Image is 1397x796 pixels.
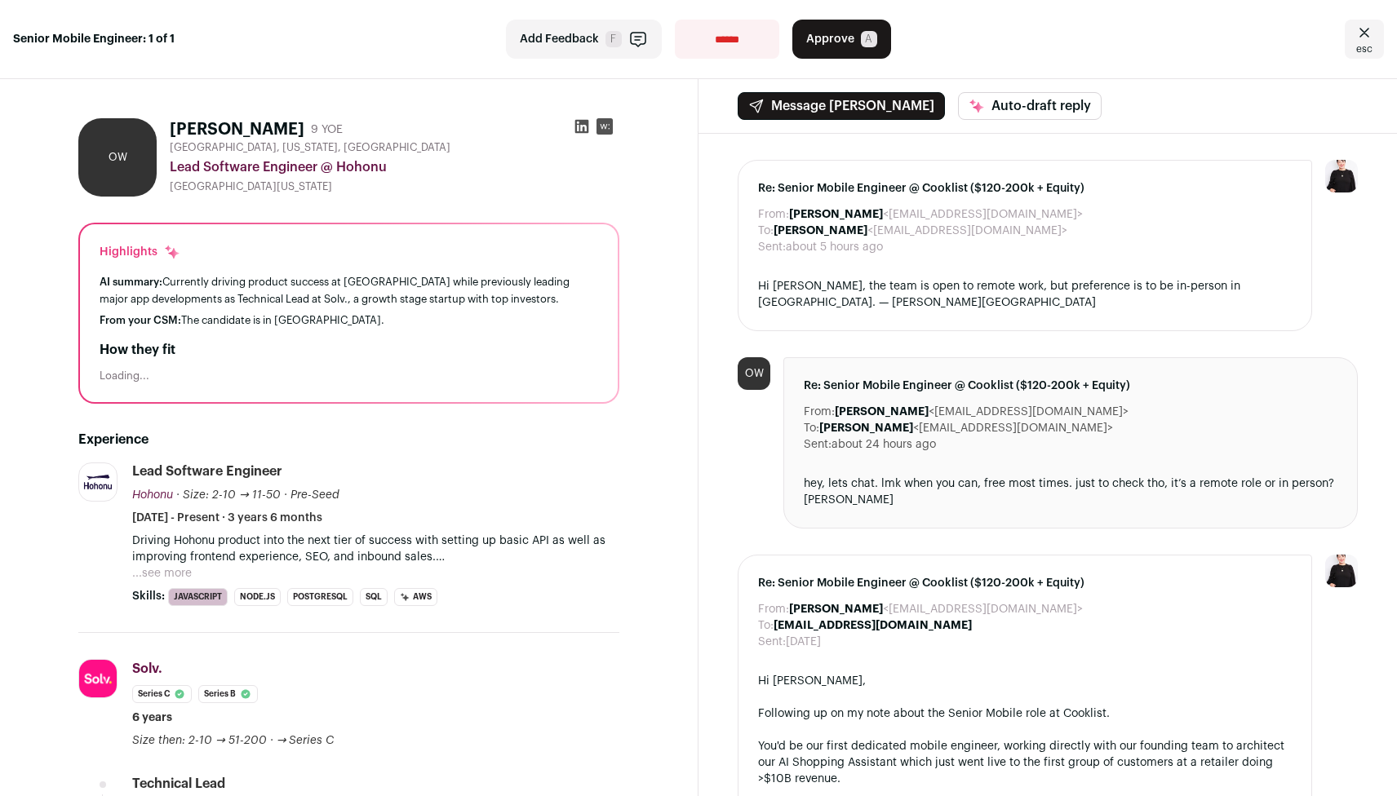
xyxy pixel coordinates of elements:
dt: From: [758,206,789,223]
div: Lead Software Engineer @ Hohonu [170,157,619,177]
span: Add Feedback [520,31,599,47]
div: Hi [PERSON_NAME], the team is open to remote work, but preference is to be in-person in [GEOGRAPH... [758,278,1292,311]
span: [GEOGRAPHIC_DATA], [US_STATE], [GEOGRAPHIC_DATA] [170,141,450,154]
span: A [861,31,877,47]
div: Hi [PERSON_NAME], [758,673,1292,689]
button: Approve A [792,20,891,59]
dd: [DATE] [786,634,821,650]
span: Re: Senior Mobile Engineer @ Cooklist ($120-200k + Equity) [758,180,1292,197]
dd: <[EMAIL_ADDRESS][DOMAIN_NAME]> [819,420,1113,436]
dt: Sent: [758,634,786,650]
b: [PERSON_NAME] [789,604,883,615]
button: ...see more [132,565,192,582]
dt: Sent: [758,239,786,255]
dt: To: [804,420,819,436]
span: Skills: [132,588,165,604]
span: F [605,31,622,47]
span: · [284,487,287,503]
div: Following up on my note about the Senior Mobile role at Cooklist. [758,705,1292,722]
li: Series B [198,685,258,703]
h2: Experience [78,430,619,449]
span: Re: Senior Mobile Engineer @ Cooklist ($120-200k + Equity) [804,378,1337,394]
span: Size then: 2-10 → 51-200 [132,735,267,746]
span: Hohonu [132,489,173,501]
strong: Senior Mobile Engineer: 1 of 1 [13,31,175,47]
dd: <[EMAIL_ADDRESS][DOMAIN_NAME]> [789,206,1083,223]
li: SQL [360,588,388,606]
h1: [PERSON_NAME] [170,118,304,141]
div: hey, lets chat. lmk when you can, free most times. just to check tho, it’s a remote role or in pe... [804,475,1337,508]
img: 9240684-medium_jpg [1325,555,1358,587]
button: Auto-draft reply [958,92,1102,120]
img: e42183186646a3c271c6d001d5e1dab98cb28dd5efef9217595a8cc85c13d3fd.jpg [79,660,117,697]
span: Pre-Seed [290,489,339,501]
div: 9 YOE [311,122,343,138]
dd: about 5 hours ago [786,239,883,255]
b: [PERSON_NAME] [774,225,867,237]
span: From your CSM: [100,315,181,325]
span: · [270,732,273,749]
span: Approve [806,31,854,47]
div: [GEOGRAPHIC_DATA][US_STATE] [170,180,619,193]
button: Add Feedback F [506,20,662,59]
img: 9240684-medium_jpg [1325,160,1358,192]
div: OW [78,118,157,197]
b: [PERSON_NAME] [835,406,929,418]
span: · Size: 2-10 → 11-50 [176,489,281,501]
div: Lead Software Engineer [132,462,282,480]
dt: From: [758,601,789,617]
dt: To: [758,223,774,239]
li: AWS [394,588,437,606]
b: [PERSON_NAME] [819,422,913,434]
b: [EMAIL_ADDRESS][DOMAIN_NAME] [774,620,972,631]
li: JavaScript [168,588,228,606]
li: Series C [132,685,192,703]
dt: From: [804,404,835,420]
div: Highlights [100,244,180,260]
span: Solv. [132,662,162,675]
span: AI summary: [100,276,162,287]
div: Technical Lead [132,775,225,793]
span: → Series C [277,735,335,746]
dd: <[EMAIL_ADDRESS][DOMAIN_NAME]> [789,601,1083,617]
p: Driving Hohonu product into the next tier of success with setting up basic API as well as improvi... [132,533,619,565]
h2: How they fit [100,340,598,360]
dd: <[EMAIL_ADDRESS][DOMAIN_NAME]> [835,404,1129,420]
a: Close [1345,20,1384,59]
span: [DATE] - Present · 3 years 6 months [132,510,322,526]
div: Loading... [100,369,598,383]
button: Message [PERSON_NAME] [738,92,945,120]
div: Currently driving product success at [GEOGRAPHIC_DATA] while previously leading major app develop... [100,273,598,307]
li: Node.js [234,588,281,606]
span: 6 years [132,710,172,726]
dt: To: [758,617,774,634]
dd: about 24 hours ago [832,436,936,453]
div: You'd be our first dedicated mobile engineer, working directly with our founding team to architec... [758,738,1292,787]
b: [PERSON_NAME] [789,209,883,220]
span: esc [1356,42,1373,55]
img: 8371b14f0834143aac0c2717511794f78c9b68e6e9a0a2d59af88648b7d93cc9.png [79,467,117,497]
li: PostgreSQL [287,588,353,606]
dt: Sent: [804,436,832,453]
span: Re: Senior Mobile Engineer @ Cooklist ($120-200k + Equity) [758,575,1292,591]
div: The candidate is in [GEOGRAPHIC_DATA]. [100,314,598,327]
div: OW [738,357,770,390]
dd: <[EMAIL_ADDRESS][DOMAIN_NAME]> [774,223,1067,239]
